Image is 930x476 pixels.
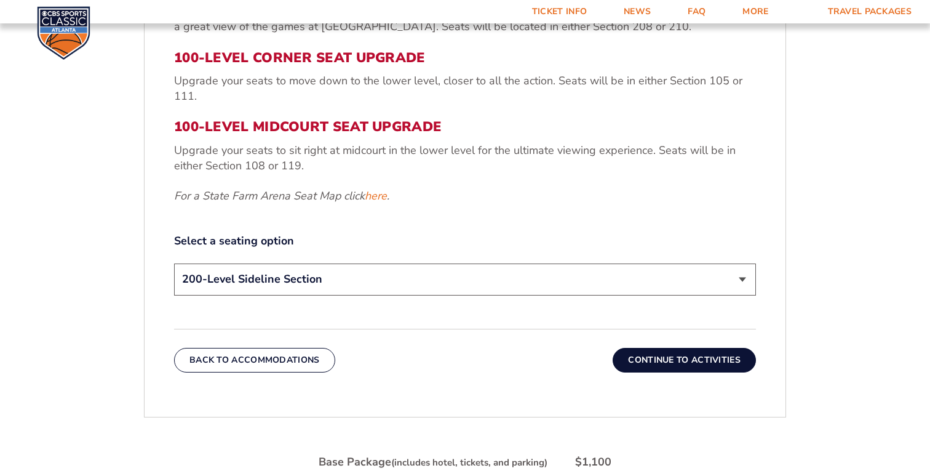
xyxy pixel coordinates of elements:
div: $1,100 [575,454,611,470]
h3: 100-Level Corner Seat Upgrade [174,50,756,66]
div: Base Package [319,454,547,470]
em: For a State Farm Arena Seat Map click . [174,188,389,203]
a: here [365,188,387,204]
label: Select a seating option [174,233,756,249]
button: Continue To Activities [613,348,756,373]
h3: 100-Level Midcourt Seat Upgrade [174,119,756,135]
img: CBS Sports Classic [37,6,90,60]
button: Back To Accommodations [174,348,335,373]
small: (includes hotel, tickets, and parking) [391,456,547,469]
p: Upgrade your seats to sit right at midcourt in the lower level for the ultimate viewing experienc... [174,143,756,174]
p: Upgrade your seats to move down to the lower level, closer to all the action. Seats will be in ei... [174,73,756,104]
